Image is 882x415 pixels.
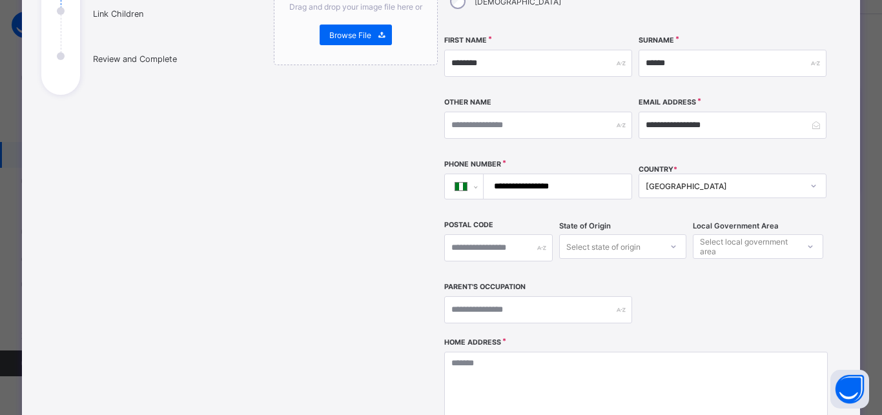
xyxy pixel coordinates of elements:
label: Phone Number [444,160,501,168]
span: State of Origin [559,221,611,230]
span: Local Government Area [693,221,779,230]
label: First Name [444,36,487,45]
label: Parent's Occupation [444,283,526,291]
label: Other Name [444,98,491,106]
span: COUNTRY [639,165,677,174]
div: Select state of origin [566,234,641,259]
label: Postal Code [444,221,493,229]
label: Email Address [639,98,696,106]
span: Drag and drop your image file here or [289,2,422,12]
label: Surname [639,36,674,45]
span: Browse File [329,30,371,40]
label: Home Address [444,338,501,347]
div: [GEOGRAPHIC_DATA] [646,181,803,191]
button: Open asap [830,370,869,409]
div: Select local government area [700,234,797,259]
